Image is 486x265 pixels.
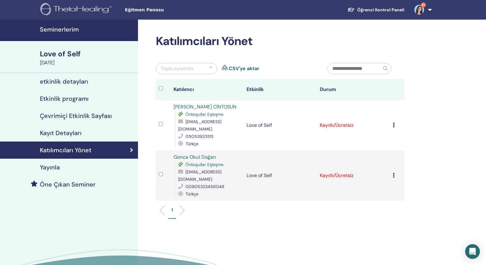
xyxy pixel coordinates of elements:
[186,134,213,139] span: 05053923313
[243,150,316,201] td: Love of Self
[40,95,89,102] h4: Etkinlik programı
[125,7,217,13] span: Eğitmen Panosu
[156,34,404,48] h2: Katılımcıları Yönet
[414,5,424,15] img: default.jpg
[465,244,480,259] div: Open Intercom Messenger
[178,119,221,132] span: [EMAIL_ADDRESS][DOMAIN_NAME]
[317,79,390,100] th: Durum
[40,78,88,85] h4: etkinlik detayları
[40,112,112,119] h4: Çevrimiçi Etkinlik Sayfası
[40,3,114,17] img: logo.png
[161,65,194,72] div: Toplu eylemler
[40,129,82,137] h4: Kayıt Detayları
[40,26,134,33] h4: Seminerlerim
[170,79,243,100] th: Katılımcı
[342,4,409,16] a: Öğrenci Kontrol Paneli
[186,184,224,189] span: 00905323458048
[174,154,216,160] a: Gonca Okut Doğan
[186,141,198,146] span: Türkçe
[229,65,259,72] a: CSV'ye aktar
[186,112,224,117] span: Önkoşullar Eşleşme
[40,164,60,171] h4: Yayınla
[243,100,316,150] td: Love of Self
[186,191,198,197] span: Türkçe
[243,79,316,100] th: Etkinlik
[174,104,236,110] a: [PERSON_NAME] CİNTOSUN
[40,181,96,188] h4: Öne Çıkan Seminer
[171,207,173,213] p: 1
[36,49,138,66] a: Love of Self[DATE]
[178,169,221,182] span: [EMAIL_ADDRESS][DOMAIN_NAME]
[347,7,355,12] img: graduation-cap-white.svg
[40,59,134,66] div: [DATE]
[421,2,426,7] span: 9+
[40,49,134,59] div: Love of Self
[186,162,224,167] span: Önkoşullar Eşleşme
[40,146,91,154] h4: Katılımcıları Yönet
